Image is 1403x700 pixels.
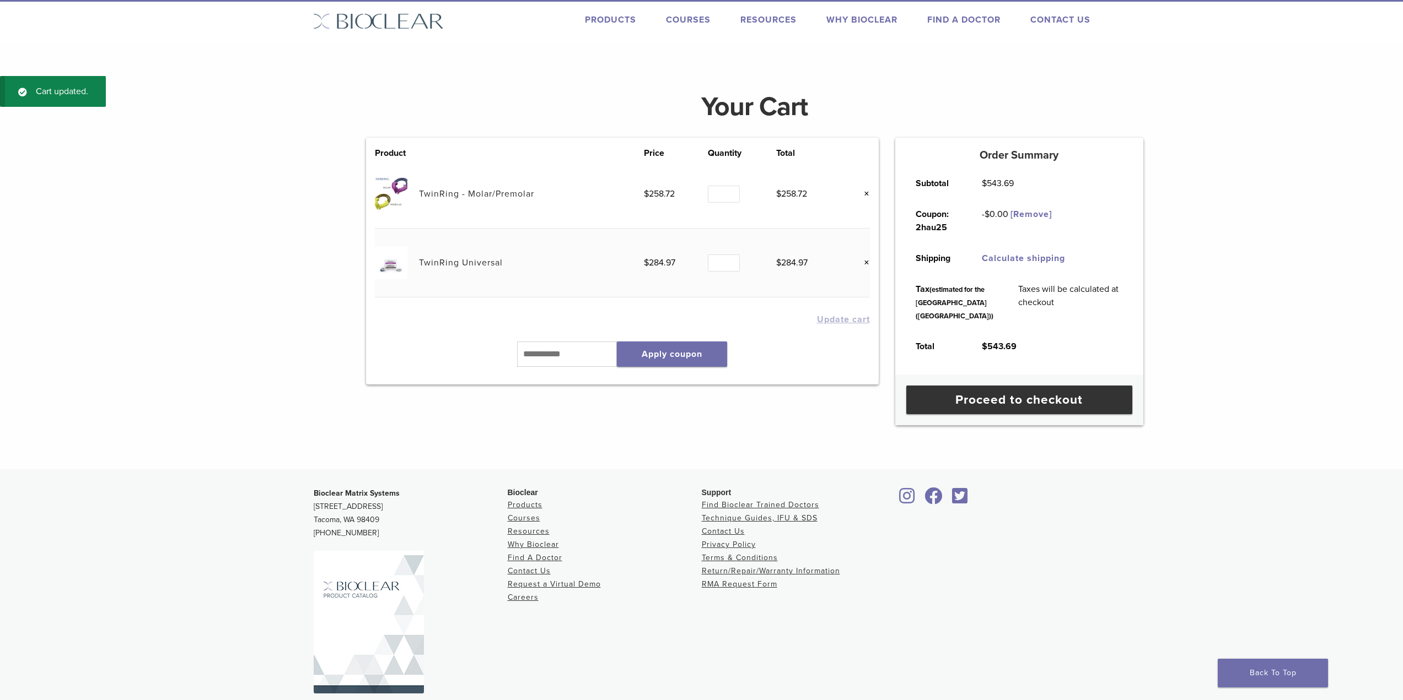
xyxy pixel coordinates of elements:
[985,209,990,220] span: $
[644,146,708,160] th: Price
[970,199,1065,243] td: -
[314,489,400,498] strong: Bioclear Matrix Systems
[508,566,551,576] a: Contact Us
[776,257,808,268] bdi: 284.97
[508,488,538,497] span: Bioclear
[949,494,972,505] a: Bioclear
[896,494,919,505] a: Bioclear
[702,527,745,536] a: Contact Us
[314,551,424,693] img: Bioclear
[916,285,993,321] small: (estimated for the [GEOGRAPHIC_DATA] ([GEOGRAPHIC_DATA]))
[375,246,407,279] img: TwinRing Universal
[508,500,542,509] a: Products
[644,257,649,268] span: $
[740,14,797,25] a: Resources
[508,513,540,523] a: Courses
[702,488,732,497] span: Support
[644,257,675,268] bdi: 284.97
[906,386,1132,414] a: Proceed to checkout
[702,566,840,576] a: Return/Repair/Warranty Information
[982,253,1065,264] a: Calculate shipping
[702,579,777,589] a: RMA Request Form
[982,341,987,352] span: $
[375,177,407,210] img: TwinRing - Molar/Premolar
[508,593,539,602] a: Careers
[904,243,970,274] th: Shipping
[776,188,781,199] span: $
[702,553,778,562] a: Terms & Conditions
[508,553,562,562] a: Find A Doctor
[644,188,675,199] bdi: 258.72
[895,149,1143,162] h5: Order Summary
[985,209,1008,220] span: 0.00
[702,540,756,549] a: Privacy Policy
[508,579,601,589] a: Request a Virtual Demo
[508,540,559,549] a: Why Bioclear
[358,94,1152,120] h1: Your Cart
[904,168,970,199] th: Subtotal
[419,257,503,268] a: TwinRing Universal
[817,315,870,324] button: Update cart
[982,178,1014,189] bdi: 543.69
[702,513,818,523] a: Technique Guides, IFU & SDS
[856,187,870,201] a: Remove this item
[776,257,781,268] span: $
[1006,274,1135,331] td: Taxes will be calculated at checkout
[921,494,947,505] a: Bioclear
[702,500,819,509] a: Find Bioclear Trained Doctors
[1010,209,1052,220] a: Remove 2hau25 coupon
[826,14,897,25] a: Why Bioclear
[419,188,534,199] a: TwinRing - Molar/Premolar
[375,146,419,160] th: Product
[927,14,1001,25] a: Find A Doctor
[314,487,508,540] p: [STREET_ADDRESS] Tacoma, WA 98409 [PHONE_NUMBER]
[313,13,444,29] img: Bioclear
[508,527,550,536] a: Resources
[776,188,807,199] bdi: 258.72
[1030,14,1090,25] a: Contact Us
[856,256,870,270] a: Remove this item
[585,14,636,25] a: Products
[982,341,1017,352] bdi: 543.69
[1218,659,1328,687] a: Back To Top
[708,146,776,160] th: Quantity
[904,199,970,243] th: Coupon: 2hau25
[776,146,840,160] th: Total
[617,341,727,367] button: Apply coupon
[666,14,711,25] a: Courses
[982,178,987,189] span: $
[904,274,1006,331] th: Tax
[644,188,649,199] span: $
[904,331,970,362] th: Total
